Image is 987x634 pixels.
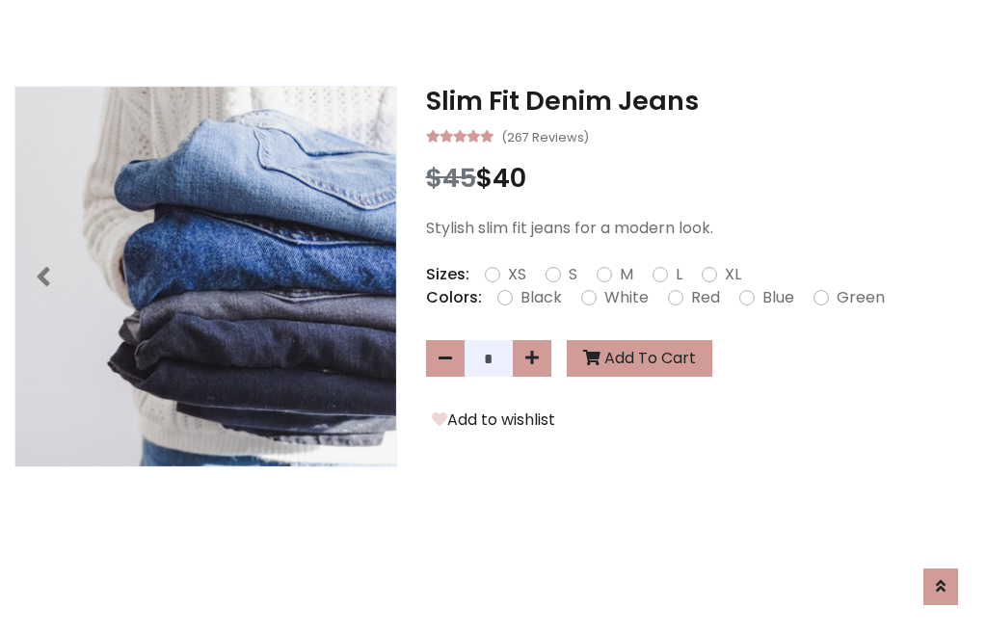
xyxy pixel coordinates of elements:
small: (267 Reviews) [501,124,589,147]
label: Blue [762,286,794,309]
p: Stylish slim fit jeans for a modern look. [426,217,973,240]
label: XS [508,263,526,286]
button: Add to wishlist [426,408,561,433]
h3: Slim Fit Denim Jeans [426,86,973,117]
label: Red [691,286,720,309]
label: XL [725,263,741,286]
h3: $ [426,163,973,194]
label: Black [520,286,562,309]
label: S [569,263,577,286]
span: 40 [493,160,526,196]
span: $45 [426,160,476,196]
button: Add To Cart [567,340,712,377]
label: Green [837,286,885,309]
p: Colors: [426,286,482,309]
label: M [620,263,633,286]
img: Image [15,87,396,467]
p: Sizes: [426,263,469,286]
label: White [604,286,649,309]
label: L [676,263,682,286]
